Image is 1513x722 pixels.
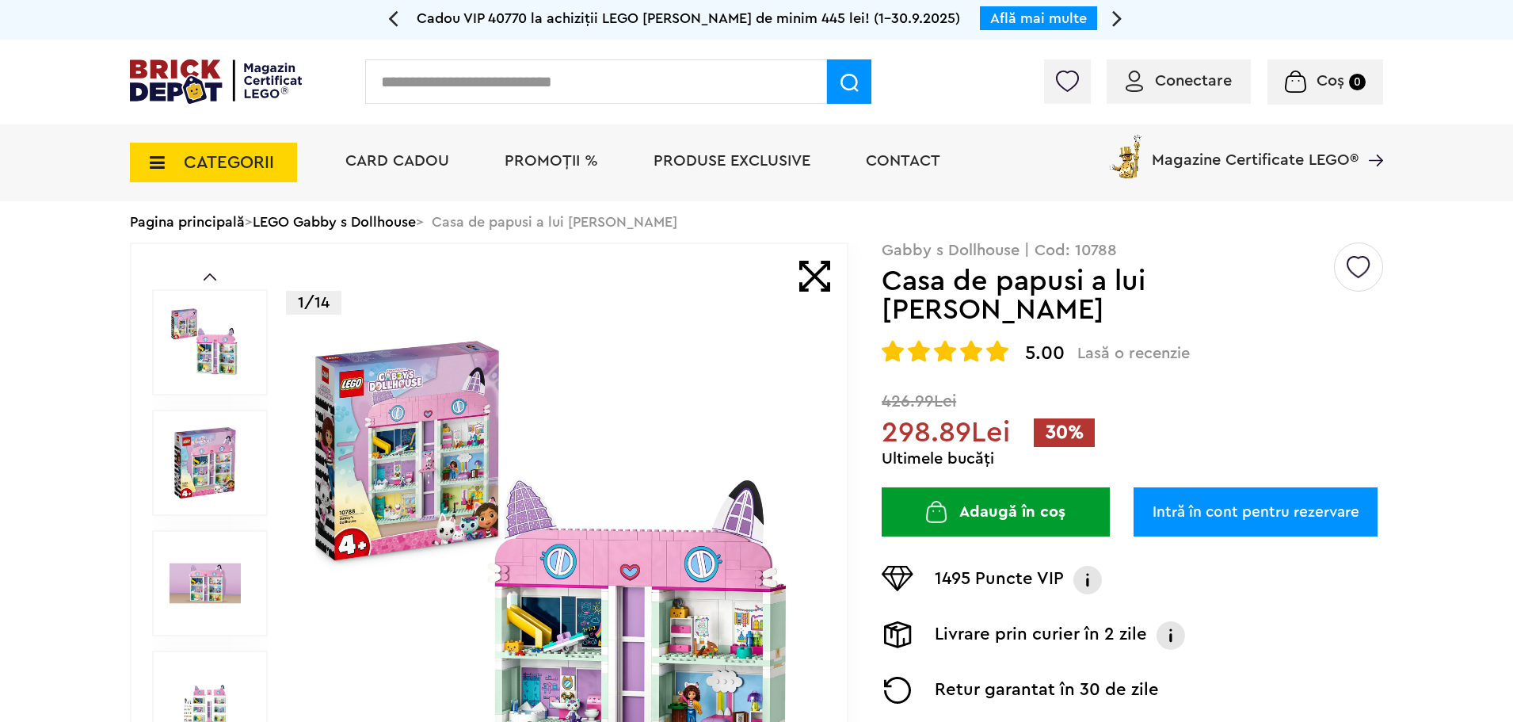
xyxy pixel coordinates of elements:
[986,340,1008,362] img: Evaluare cu stele
[882,418,1010,447] span: 298.89Lei
[1155,73,1232,89] span: Conectare
[935,677,1159,704] p: Retur garantat în 30 de zile
[253,215,416,229] a: LEGO Gabby s Dollhouse
[1072,566,1103,594] img: Info VIP
[345,153,449,169] a: Card Cadou
[1152,132,1359,168] span: Magazine Certificate LEGO®
[1134,487,1378,537] a: Intră în cont pentru rezervare
[990,11,1087,25] a: Află mai multe
[170,307,241,378] img: Casa de papusi a lui Gabby
[1034,418,1095,447] span: 30%
[184,154,274,171] span: CATEGORII
[1025,344,1065,363] span: 5.00
[1077,344,1190,363] span: Lasă o recenzie
[934,340,956,362] img: Evaluare cu stele
[505,153,598,169] a: PROMOȚII %
[417,11,960,25] span: Cadou VIP 40770 la achiziții LEGO [PERSON_NAME] de minim 445 lei! (1-30.9.2025)
[1126,73,1232,89] a: Conectare
[882,267,1332,324] h1: Casa de papusi a lui [PERSON_NAME]
[654,153,810,169] a: Produse exclusive
[960,340,982,362] img: Evaluare cu stele
[130,215,245,229] a: Pagina principală
[1317,73,1344,89] span: Coș
[882,621,913,648] img: Livrare
[882,340,904,362] img: Evaluare cu stele
[866,153,940,169] a: Contact
[935,566,1064,594] p: 1495 Puncte VIP
[882,243,1383,258] p: Gabby s Dollhouse | Cod: 10788
[1349,74,1366,90] small: 0
[170,548,241,619] img: Casa de papusi a lui Gabby LEGO 10788
[882,451,1383,467] div: Ultimele bucăți
[908,340,930,362] img: Evaluare cu stele
[130,201,1383,243] div: > > Casa de papusi a lui [PERSON_NAME]
[1155,621,1187,650] img: Info livrare prin curier
[882,487,1110,537] button: Adaugă în coș
[882,677,913,704] img: Returnare
[286,291,341,315] p: 1/14
[882,393,1383,410] span: 426.99Lei
[170,427,241,499] img: Casa de papusi a lui Gabby
[935,621,1147,650] p: Livrare prin curier în 2 zile
[1359,132,1383,147] a: Magazine Certificate LEGO®
[882,566,913,591] img: Puncte VIP
[204,273,216,281] a: Prev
